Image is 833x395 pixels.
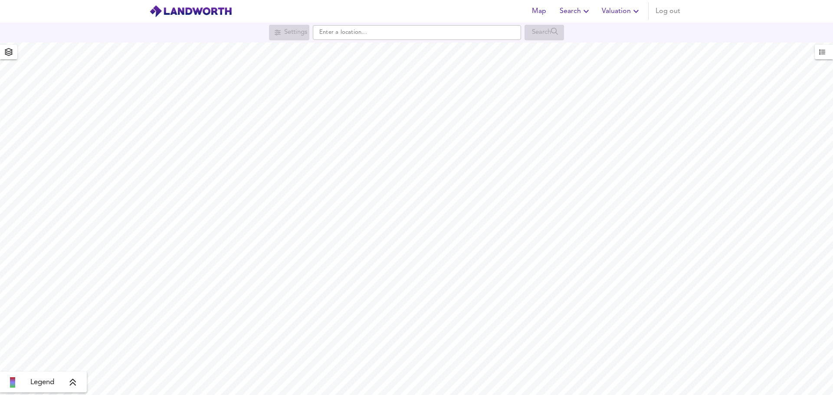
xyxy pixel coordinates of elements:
div: Search for a location first or explore the map [269,25,309,40]
span: Search [560,5,591,17]
span: Legend [30,377,54,388]
span: Map [528,5,549,17]
div: Search for a location first or explore the map [525,25,564,40]
span: Valuation [602,5,641,17]
img: logo [149,5,232,18]
span: Log out [656,5,680,17]
button: Valuation [598,3,645,20]
button: Search [556,3,595,20]
input: Enter a location... [313,25,521,40]
button: Log out [652,3,684,20]
button: Map [525,3,553,20]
